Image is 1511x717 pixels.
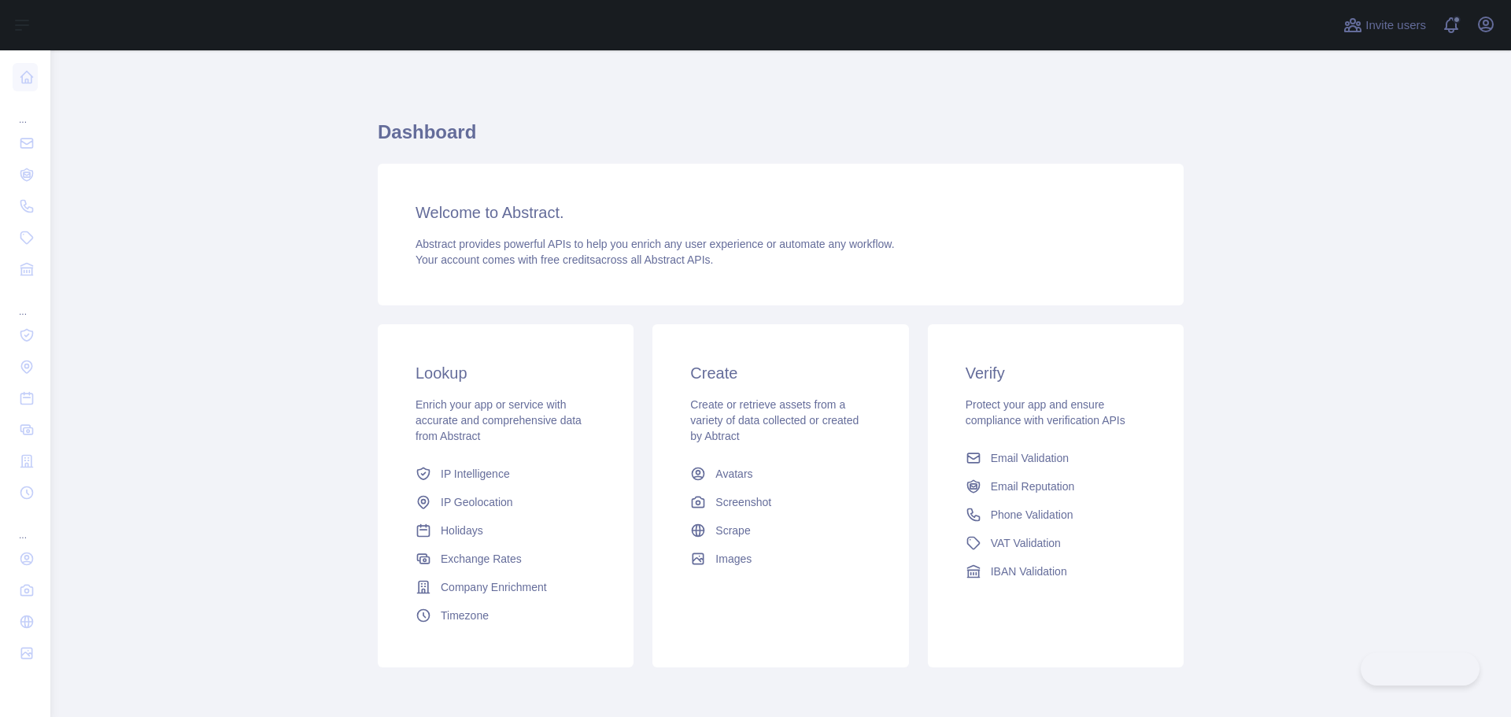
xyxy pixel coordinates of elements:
[13,510,38,541] div: ...
[991,535,1061,551] span: VAT Validation
[991,450,1069,466] span: Email Validation
[409,488,602,516] a: IP Geolocation
[959,444,1152,472] a: Email Validation
[409,573,602,601] a: Company Enrichment
[684,488,877,516] a: Screenshot
[1340,13,1429,38] button: Invite users
[441,579,547,595] span: Company Enrichment
[684,516,877,545] a: Scrape
[991,507,1073,523] span: Phone Validation
[684,545,877,573] a: Images
[541,253,595,266] span: free credits
[690,398,859,442] span: Create or retrieve assets from a variety of data collected or created by Abtract
[378,120,1184,157] h1: Dashboard
[715,466,752,482] span: Avatars
[441,608,489,623] span: Timezone
[1365,17,1426,35] span: Invite users
[416,362,596,384] h3: Lookup
[416,398,582,442] span: Enrich your app or service with accurate and comprehensive data from Abstract
[684,460,877,488] a: Avatars
[959,501,1152,529] a: Phone Validation
[13,94,38,126] div: ...
[441,494,513,510] span: IP Geolocation
[409,516,602,545] a: Holidays
[409,545,602,573] a: Exchange Rates
[959,557,1152,586] a: IBAN Validation
[416,238,895,250] span: Abstract provides powerful APIs to help you enrich any user experience or automate any workflow.
[13,286,38,318] div: ...
[966,398,1125,427] span: Protect your app and ensure compliance with verification APIs
[690,362,870,384] h3: Create
[1361,652,1480,686] iframe: Toggle Customer Support
[715,551,752,567] span: Images
[715,523,750,538] span: Scrape
[409,460,602,488] a: IP Intelligence
[959,472,1152,501] a: Email Reputation
[441,551,522,567] span: Exchange Rates
[959,529,1152,557] a: VAT Validation
[416,253,713,266] span: Your account comes with across all Abstract APIs.
[715,494,771,510] span: Screenshot
[966,362,1146,384] h3: Verify
[409,601,602,630] a: Timezone
[416,201,1146,224] h3: Welcome to Abstract.
[991,564,1067,579] span: IBAN Validation
[441,523,483,538] span: Holidays
[441,466,510,482] span: IP Intelligence
[991,479,1075,494] span: Email Reputation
